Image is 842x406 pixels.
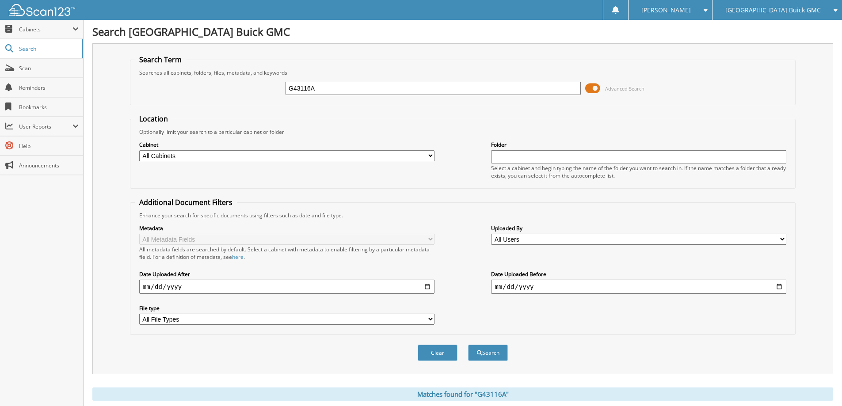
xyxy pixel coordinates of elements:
[139,246,434,261] div: All metadata fields are searched by default. Select a cabinet with metadata to enable filtering b...
[19,65,79,72] span: Scan
[491,141,786,148] label: Folder
[135,212,791,219] div: Enhance your search for specific documents using filters such as date and file type.
[9,4,75,16] img: scan123-logo-white.svg
[139,141,434,148] label: Cabinet
[19,123,72,130] span: User Reports
[725,8,821,13] span: [GEOGRAPHIC_DATA] Buick GMC
[491,164,786,179] div: Select a cabinet and begin typing the name of the folder you want to search in. If the name match...
[605,85,644,92] span: Advanced Search
[19,45,77,53] span: Search
[19,84,79,91] span: Reminders
[19,26,72,33] span: Cabinets
[491,270,786,278] label: Date Uploaded Before
[139,224,434,232] label: Metadata
[135,128,791,136] div: Optionally limit your search to a particular cabinet or folder
[798,364,842,406] iframe: Chat Widget
[491,224,786,232] label: Uploaded By
[19,142,79,150] span: Help
[92,24,833,39] h1: Search [GEOGRAPHIC_DATA] Buick GMC
[135,69,791,76] div: Searches all cabinets, folders, files, metadata, and keywords
[232,253,244,261] a: here
[139,280,434,294] input: start
[92,387,833,401] div: Matches found for "G43116A"
[139,270,434,278] label: Date Uploaded After
[139,304,434,312] label: File type
[641,8,691,13] span: [PERSON_NAME]
[468,345,508,361] button: Search
[135,197,237,207] legend: Additional Document Filters
[135,55,186,65] legend: Search Term
[418,345,457,361] button: Clear
[19,103,79,111] span: Bookmarks
[19,162,79,169] span: Announcements
[135,114,172,124] legend: Location
[491,280,786,294] input: end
